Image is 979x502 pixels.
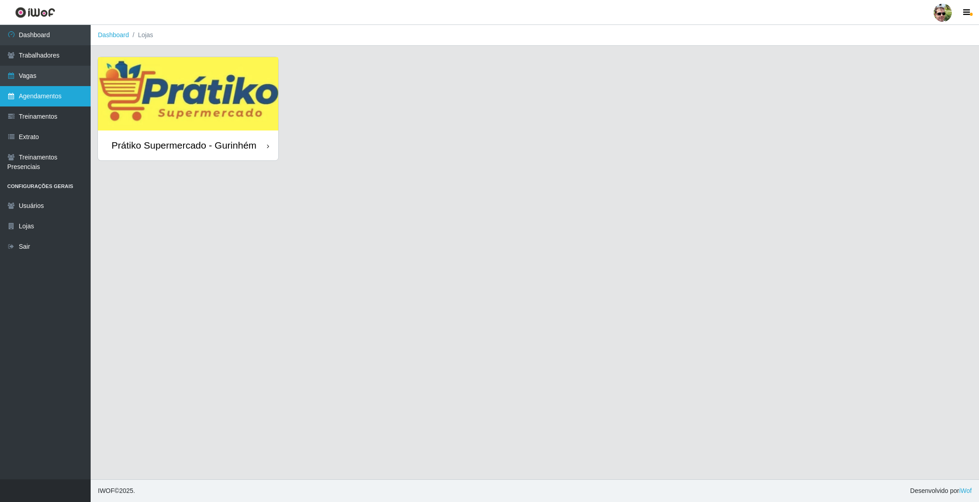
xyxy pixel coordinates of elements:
div: Prátiko Supermercado - Gurinhém [111,140,257,151]
a: Dashboard [98,31,129,39]
img: CoreUI Logo [15,7,55,18]
span: © 2025 . [98,486,135,496]
nav: breadcrumb [91,25,979,46]
img: cardImg [98,57,278,130]
span: IWOF [98,487,115,494]
a: iWof [959,487,972,494]
span: Desenvolvido por [910,486,972,496]
li: Lojas [129,30,153,40]
a: Prátiko Supermercado - Gurinhém [98,57,278,160]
